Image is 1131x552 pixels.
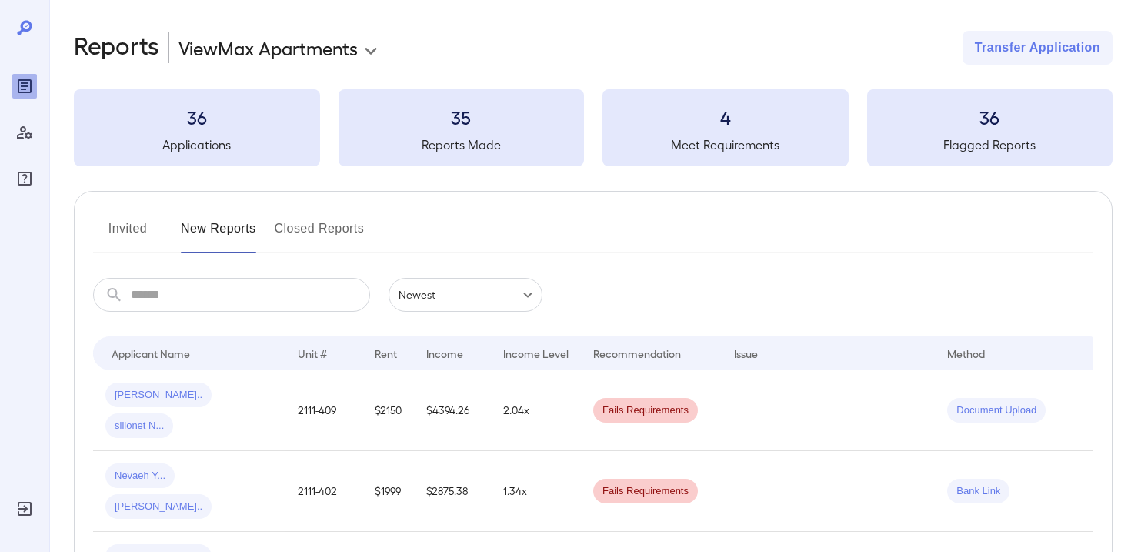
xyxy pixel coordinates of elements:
h3: 36 [74,105,320,129]
td: $1999 [362,451,414,532]
button: Invited [93,216,162,253]
span: silionet N... [105,419,173,433]
div: Method [947,344,985,363]
div: Income Level [503,344,569,363]
div: Log Out [12,497,37,521]
h5: Applications [74,135,320,154]
div: Rent [375,344,399,363]
h5: Reports Made [339,135,585,154]
button: Transfer Application [963,31,1113,65]
div: Unit # [298,344,327,363]
td: $2150 [362,370,414,451]
div: Manage Users [12,120,37,145]
div: Income [426,344,463,363]
span: Fails Requirements [593,484,698,499]
div: Applicant Name [112,344,190,363]
span: Nevaeh Y... [105,469,175,483]
button: Closed Reports [275,216,365,253]
div: Recommendation [593,344,681,363]
div: FAQ [12,166,37,191]
span: [PERSON_NAME].. [105,500,212,514]
span: [PERSON_NAME].. [105,388,212,403]
span: Document Upload [947,403,1046,418]
div: Issue [734,344,759,363]
td: 2111-402 [285,451,362,532]
button: New Reports [181,216,256,253]
h5: Meet Requirements [602,135,849,154]
td: 2.04x [491,370,581,451]
p: ViewMax Apartments [178,35,358,60]
h2: Reports [74,31,159,65]
h5: Flagged Reports [867,135,1113,154]
div: Reports [12,74,37,99]
h3: 35 [339,105,585,129]
summary: 36Applications35Reports Made4Meet Requirements36Flagged Reports [74,89,1113,166]
td: $4394.26 [414,370,491,451]
td: 1.34x [491,451,581,532]
td: $2875.38 [414,451,491,532]
td: 2111-409 [285,370,362,451]
h3: 36 [867,105,1113,129]
span: Bank Link [947,484,1009,499]
div: Newest [389,278,542,312]
h3: 4 [602,105,849,129]
span: Fails Requirements [593,403,698,418]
